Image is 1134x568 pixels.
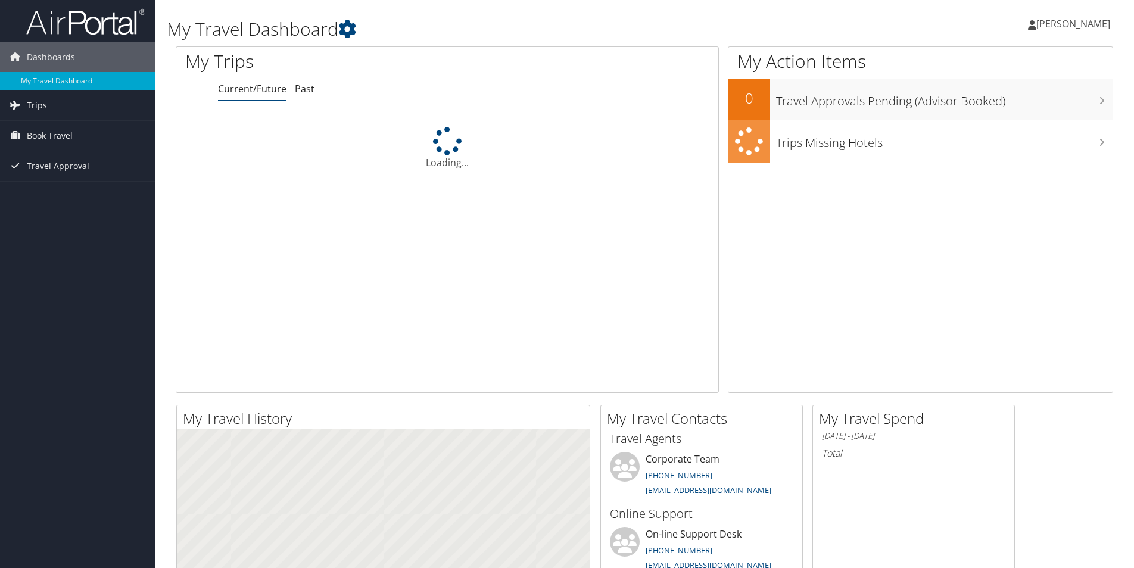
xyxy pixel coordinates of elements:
span: Travel Approval [27,151,89,181]
h1: My Trips [185,49,484,74]
a: Past [295,82,314,95]
h2: My Travel History [183,408,590,429]
span: Dashboards [27,42,75,72]
a: 0Travel Approvals Pending (Advisor Booked) [728,79,1113,120]
h6: [DATE] - [DATE] [822,430,1005,442]
h3: Online Support [610,505,793,522]
span: Trips [27,90,47,120]
a: [EMAIL_ADDRESS][DOMAIN_NAME] [646,485,771,495]
a: [PHONE_NUMBER] [646,470,712,480]
a: Trips Missing Hotels [728,120,1113,163]
a: Current/Future [218,82,286,95]
div: Loading... [176,127,718,170]
img: airportal-logo.png [26,8,145,36]
h3: Trips Missing Hotels [776,129,1113,151]
h2: 0 [728,88,770,108]
h2: My Travel Contacts [607,408,802,429]
h1: My Action Items [728,49,1113,74]
h2: My Travel Spend [819,408,1014,429]
span: [PERSON_NAME] [1036,17,1110,30]
a: [PERSON_NAME] [1028,6,1122,42]
h1: My Travel Dashboard [167,17,803,42]
span: Book Travel [27,121,73,151]
a: [PHONE_NUMBER] [646,545,712,555]
h6: Total [822,447,1005,460]
li: Corporate Team [604,452,799,501]
h3: Travel Agents [610,430,793,447]
h3: Travel Approvals Pending (Advisor Booked) [776,87,1113,110]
